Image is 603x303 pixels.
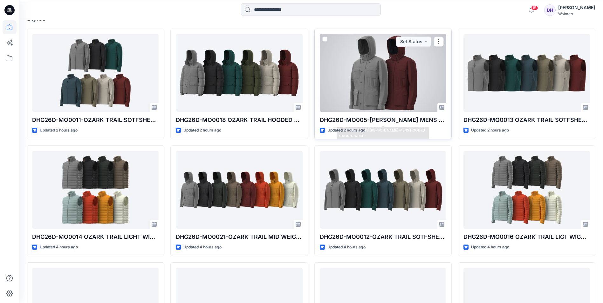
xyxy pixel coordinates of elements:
[463,116,590,125] p: DHG26D-MO0013 OZARK TRAIL SOTFSHELL VEST
[176,34,302,112] a: DHG26D-MO0018 OZARK TRAIL HOODED PUFFER JACKET OPT 1
[183,244,222,251] p: Updated 4 hours ago
[176,116,302,125] p: DHG26D-MO0018 OZARK TRAIL HOODED PUFFER JACKET OPT 1
[40,127,78,134] p: Updated 2 hours ago
[176,232,302,241] p: DHG26D-MO0021-OZARK TRAIL MID WEIGHT JACKET
[544,4,556,16] div: DH
[558,11,595,16] div: Walmart
[40,244,78,251] p: Updated 4 hours ago
[327,244,366,251] p: Updated 4 hours ago
[32,232,159,241] p: DHG26D-MO0014 OZARK TRAIL LIGHT WIGHT PUFFER VEST OPT 1
[471,127,509,134] p: Updated 2 hours ago
[32,34,159,112] a: DHG26D-MO0011-OZARK TRAIL SOTFSHELL JACKET
[463,151,590,229] a: DHG26D-MO0016 OZARK TRAIL LIGT WIGHT PUFFER JACKET OPT 1
[183,127,221,134] p: Updated 2 hours ago
[320,232,446,241] p: DHG26D-MO0012-OZARK TRAIL SOTFSHELL HOODED JACKET
[531,5,538,10] span: 15
[176,151,302,229] a: DHG26D-MO0021-OZARK TRAIL MID WEIGHT JACKET
[558,4,595,11] div: [PERSON_NAME]
[32,151,159,229] a: DHG26D-MO0014 OZARK TRAIL LIGHT WIGHT PUFFER VEST OPT 1
[320,151,446,229] a: DHG26D-MO0012-OZARK TRAIL SOTFSHELL HOODED JACKET
[327,127,365,134] p: Updated 2 hours ago
[320,116,446,125] p: DHG26D-MO005-[PERSON_NAME] MENS HOODED SAFARI JACKET
[463,232,590,241] p: DHG26D-MO0016 OZARK TRAIL LIGT WIGHT PUFFER JACKET OPT 1
[32,116,159,125] p: DHG26D-MO0011-OZARK TRAIL SOTFSHELL JACKET
[463,34,590,112] a: DHG26D-MO0013 OZARK TRAIL SOTFSHELL VEST
[320,34,446,112] a: DHG26D-MO005-GEORGE MENS HOODED SAFARI JACKET
[471,244,509,251] p: Updated 4 hours ago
